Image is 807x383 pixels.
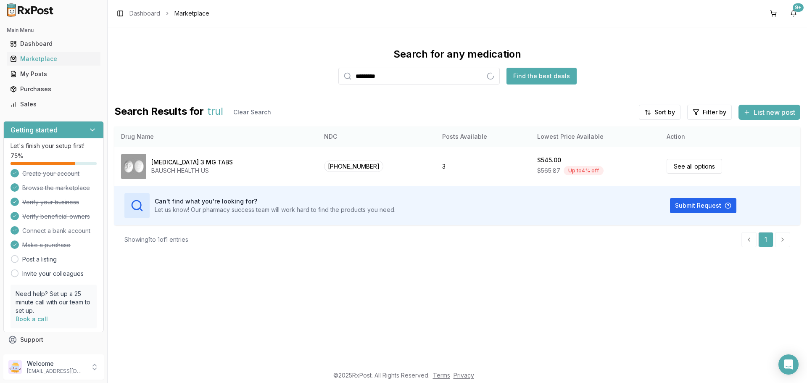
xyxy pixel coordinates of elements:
a: Book a call [16,315,48,322]
div: Showing 1 to 1 of 1 entries [124,235,188,244]
nav: pagination [741,232,790,247]
span: 75 % [11,152,23,160]
span: Make a purchase [22,241,71,249]
h2: Main Menu [7,27,100,34]
span: Verify your business [22,198,79,206]
button: 9+ [787,7,800,20]
p: Let's finish your setup first! [11,142,97,150]
a: Dashboard [129,9,160,18]
th: NDC [317,127,435,147]
th: Lowest Price Available [530,127,660,147]
a: Dashboard [7,36,100,51]
th: Action [660,127,800,147]
div: My Posts [10,70,97,78]
p: Let us know! Our pharmacy success team will work hard to find the products you need. [155,206,396,214]
button: List new post [738,105,800,120]
span: Verify beneficial owners [22,212,90,221]
button: Feedback [3,347,104,362]
div: 9+ [793,3,804,12]
div: [MEDICAL_DATA] 3 MG TABS [151,158,233,166]
div: Purchases [10,85,97,93]
div: Marketplace [10,55,97,63]
p: Need help? Set up a 25 minute call with our team to set up. [16,290,92,315]
a: See all options [667,159,722,174]
button: Sales [3,98,104,111]
a: List new post [738,109,800,117]
span: trul [207,105,223,120]
a: Purchases [7,82,100,97]
button: Clear Search [227,105,278,120]
button: Support [3,332,104,347]
div: Up to 4 % off [564,166,604,175]
span: Create your account [22,169,79,178]
span: Feedback [20,351,49,359]
div: Search for any medication [393,48,521,61]
button: My Posts [3,67,104,81]
span: List new post [754,107,795,117]
a: Marketplace [7,51,100,66]
div: Open Intercom Messenger [778,354,799,375]
div: Sales [10,100,97,108]
a: My Posts [7,66,100,82]
img: RxPost Logo [3,3,57,17]
span: Browse the marketplace [22,184,90,192]
a: Terms [433,372,450,379]
div: $545.00 [537,156,561,164]
span: [PHONE_NUMBER] [324,161,383,172]
a: 1 [758,232,773,247]
span: Filter by [703,108,726,116]
button: Find the best deals [506,68,577,85]
td: 3 [435,147,530,186]
div: BAUSCH HEALTH US [151,166,233,175]
h3: Getting started [11,125,58,135]
img: User avatar [8,360,22,374]
span: Search Results for [114,105,204,120]
button: Sort by [639,105,680,120]
th: Posts Available [435,127,530,147]
span: Marketplace [174,9,209,18]
p: [EMAIL_ADDRESS][DOMAIN_NAME] [27,368,85,375]
a: Privacy [454,372,474,379]
button: Submit Request [670,198,736,213]
nav: breadcrumb [129,9,209,18]
button: Filter by [687,105,732,120]
h3: Can't find what you're looking for? [155,197,396,206]
span: Connect a bank account [22,227,90,235]
span: $565.87 [537,166,560,175]
p: Welcome [27,359,85,368]
a: Sales [7,97,100,112]
span: Sort by [654,108,675,116]
a: Invite your colleagues [22,269,84,278]
button: Marketplace [3,52,104,66]
div: Dashboard [10,40,97,48]
a: Post a listing [22,255,57,264]
button: Purchases [3,82,104,96]
img: Trulance 3 MG TABS [121,154,146,179]
th: Drug Name [114,127,317,147]
button: Dashboard [3,37,104,50]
